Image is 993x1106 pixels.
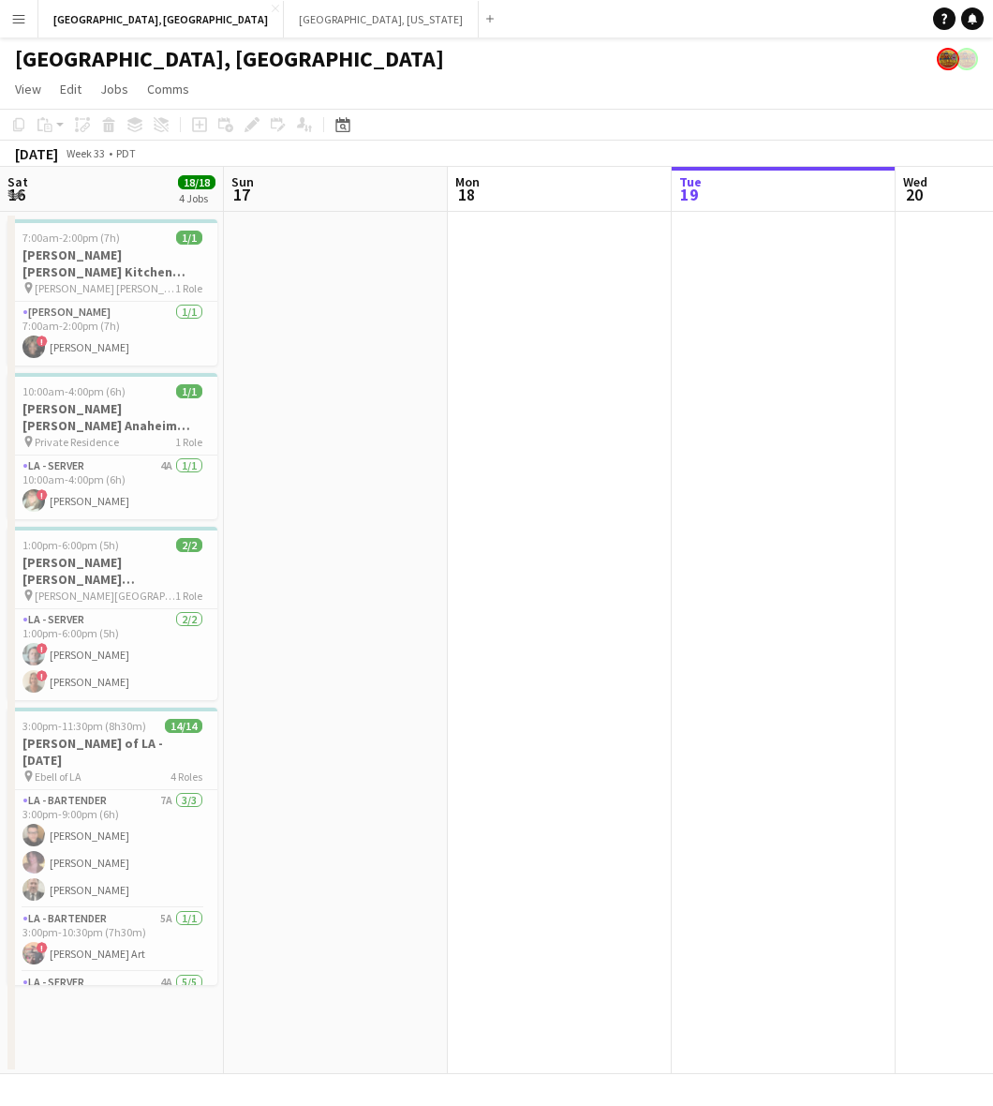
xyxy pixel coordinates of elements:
[140,77,197,101] a: Comms
[60,81,82,97] span: Edit
[15,144,58,163] div: [DATE]
[956,48,978,70] app-user-avatar: Rollin Hero
[52,77,89,101] a: Edit
[38,1,284,37] button: [GEOGRAPHIC_DATA], [GEOGRAPHIC_DATA]
[937,48,959,70] app-user-avatar: Rollin Hero
[116,146,136,160] div: PDT
[100,81,128,97] span: Jobs
[147,81,189,97] span: Comms
[7,77,49,101] a: View
[15,45,444,73] h1: [GEOGRAPHIC_DATA], [GEOGRAPHIC_DATA]
[93,77,136,101] a: Jobs
[284,1,479,37] button: [GEOGRAPHIC_DATA], [US_STATE]
[15,81,41,97] span: View
[62,146,109,160] span: Week 33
